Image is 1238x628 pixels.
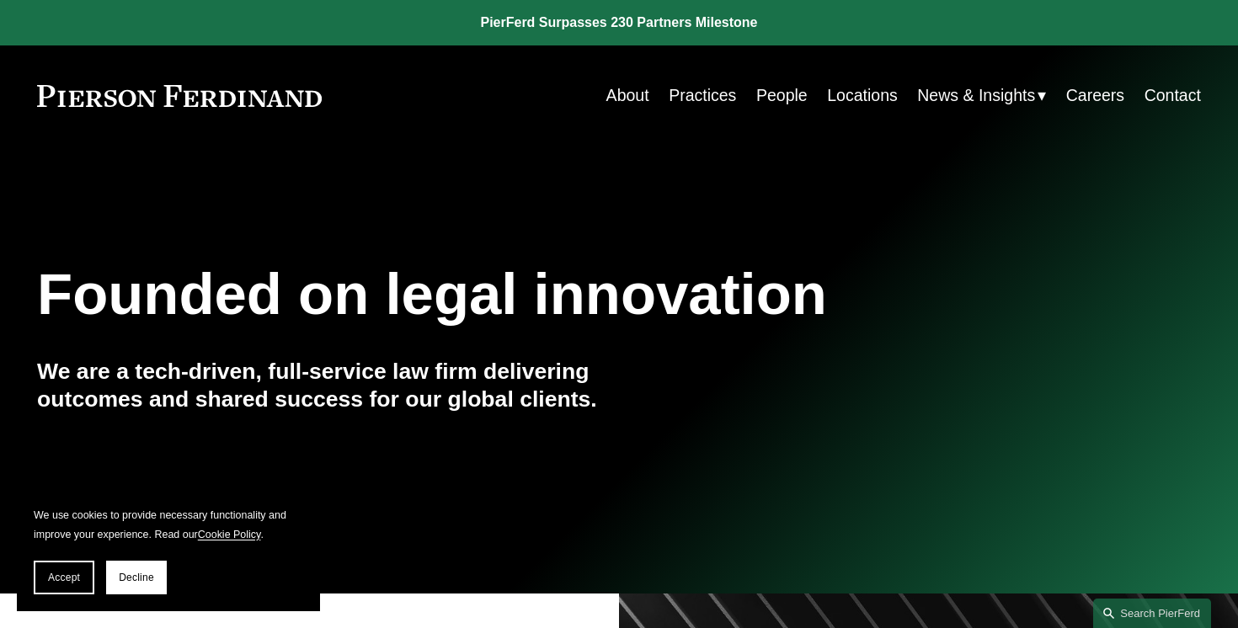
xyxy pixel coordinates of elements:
[1066,79,1124,112] a: Careers
[34,506,303,544] p: We use cookies to provide necessary functionality and improve your experience. Read our .
[37,358,619,414] h4: We are a tech-driven, full-service law firm delivering outcomes and shared success for our global...
[106,561,167,594] button: Decline
[17,489,320,611] section: Cookie banner
[756,79,808,112] a: People
[198,529,261,540] a: Cookie Policy
[606,79,649,112] a: About
[119,572,154,583] span: Decline
[34,561,94,594] button: Accept
[827,79,898,112] a: Locations
[37,262,1007,328] h1: Founded on legal innovation
[669,79,736,112] a: Practices
[48,572,80,583] span: Accept
[1093,599,1211,628] a: Search this site
[1145,79,1201,112] a: Contact
[917,79,1046,112] a: folder dropdown
[917,81,1035,110] span: News & Insights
